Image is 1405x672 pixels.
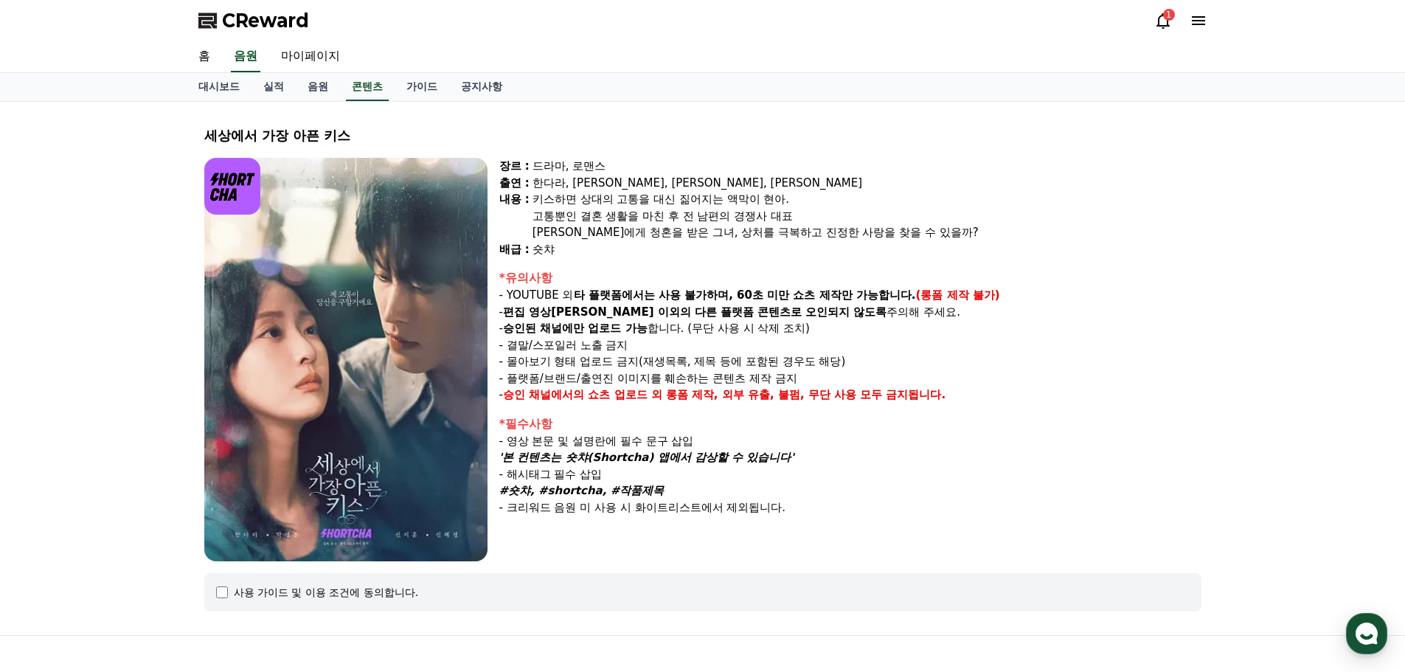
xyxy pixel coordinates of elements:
a: 홈 [187,41,222,72]
div: 1 [1163,9,1175,21]
div: 출연 : [499,175,530,192]
div: 내용 : [499,191,530,241]
p: - 크리워드 음원 미 사용 시 화이트리스트에서 제외됩니다. [499,499,1201,516]
p: - 몰아보기 형태 업로드 금지(재생목록, 제목 등에 포함된 경우도 해당) [499,353,1201,370]
a: 설정 [190,468,283,505]
p: - 합니다. (무단 사용 시 삭제 조치) [499,320,1201,337]
a: 가이드 [395,73,449,101]
strong: (롱폼 제작 불가) [916,288,1000,302]
p: - 영상 본문 및 설명란에 필수 문구 삽입 [499,433,1201,450]
p: - YOUTUBE 외 [499,287,1201,304]
span: 대화 [135,491,153,502]
a: 공지사항 [449,73,514,101]
div: 장르 : [499,158,530,175]
a: 홈 [4,468,97,505]
p: - 플랫폼/브랜드/출연진 이미지를 훼손하는 콘텐츠 제작 금지 [499,370,1201,387]
span: 홈 [46,490,55,502]
a: 음원 [231,41,260,72]
div: 고통뿐인 결혼 생활을 마친 후 전 남편의 경쟁사 대표 [532,208,1201,225]
strong: 타 플랫폼에서는 사용 불가하며, 60초 미만 쇼츠 제작만 가능합니다. [574,288,916,302]
div: [PERSON_NAME]에게 청혼을 받은 그녀, 상처를 극복하고 진정한 사랑을 찾을 수 있을까? [532,224,1201,241]
div: 키스하면 상대의 고통을 대신 짊어지는 액막이 현아. [532,191,1201,208]
div: 배급 : [499,241,530,258]
strong: 승인 채널에서의 쇼츠 업로드 외 [503,388,662,401]
a: 마이페이지 [269,41,352,72]
p: - 주의해 주세요. [499,304,1201,321]
img: video [204,158,488,561]
p: - 해시태그 필수 삽입 [499,466,1201,483]
strong: 다른 플랫폼 콘텐츠로 오인되지 않도록 [695,305,887,319]
a: 대시보드 [187,73,251,101]
div: 한다라, [PERSON_NAME], [PERSON_NAME], [PERSON_NAME] [532,175,1201,192]
div: *유의사항 [499,269,1201,287]
em: '본 컨텐츠는 숏챠(Shortcha) 앱에서 감상할 수 있습니다' [499,451,794,464]
span: 설정 [228,490,246,502]
div: 숏챠 [532,241,1201,258]
a: 1 [1154,12,1172,30]
strong: 승인된 채널에만 업로드 가능 [503,322,648,335]
a: 대화 [97,468,190,505]
p: - 결말/스포일러 노출 금지 [499,337,1201,354]
span: CReward [222,9,309,32]
a: 음원 [296,73,340,101]
em: #숏챠, #shortcha, #작품제목 [499,484,665,497]
strong: 편집 영상[PERSON_NAME] 이외의 [503,305,691,319]
img: logo [204,158,261,215]
div: 드라마, 로맨스 [532,158,1201,175]
div: 사용 가이드 및 이용 조건에 동의합니다. [234,585,419,600]
a: 콘텐츠 [346,73,389,101]
p: - [499,387,1201,403]
div: 세상에서 가장 아픈 키스 [204,125,1201,146]
strong: 롱폼 제작, 외부 유출, 불펌, 무단 사용 모두 금지됩니다. [666,388,946,401]
a: CReward [198,9,309,32]
div: *필수사항 [499,415,1201,433]
a: 실적 [251,73,296,101]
